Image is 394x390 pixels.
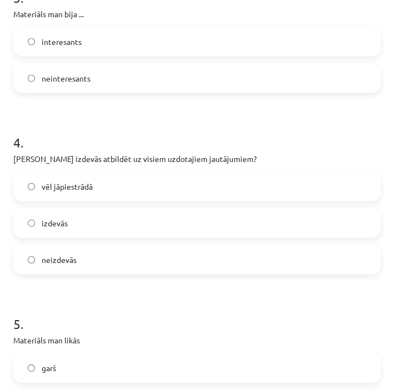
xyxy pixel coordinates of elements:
[42,181,93,193] span: vēl jāpiestrādā
[13,8,381,20] p: Materiāls man bija ...
[28,38,35,45] input: interesants
[42,36,82,48] span: interesants
[42,362,56,374] span: garš
[28,256,35,264] input: neizdevās
[28,183,35,190] input: vēl jāpiestrādā
[28,364,35,372] input: garš
[13,335,381,346] p: Materiāls man likās
[42,254,77,266] span: neizdevās
[28,220,35,227] input: izdevās
[42,217,68,229] span: izdevās
[28,75,35,82] input: neinteresants
[13,153,381,165] p: [PERSON_NAME] izdevās atbildēt uz visiem uzdotajiem jautājumiem?
[13,297,381,331] h1: 5 .
[42,73,90,84] span: neinteresants
[13,115,381,150] h1: 4 .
